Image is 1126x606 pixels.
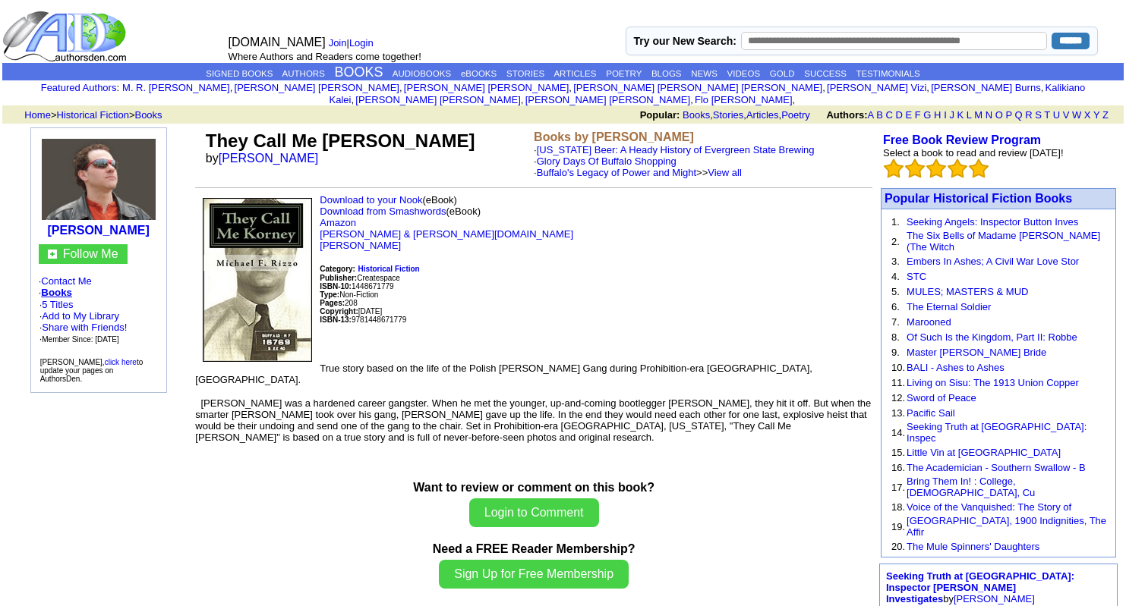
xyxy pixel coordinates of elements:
[433,542,636,555] b: Need a FREE Reader Membership?
[39,299,128,344] font: ·
[891,216,900,228] font: 1.
[1043,84,1045,93] font: i
[320,299,345,307] b: Pages:
[868,109,874,121] a: A
[907,216,1078,228] a: Seeking Angels: Inspector Button Inves
[606,69,642,78] a: POETRY
[48,224,150,237] b: [PERSON_NAME]
[891,427,905,438] font: 14.
[907,256,1079,267] a: Embers In Ashes; A Civil War Love Stor
[523,96,525,105] font: i
[354,96,355,105] font: i
[891,482,905,493] font: 17.
[554,69,596,78] a: ARTICLES
[954,593,1035,604] a: [PERSON_NAME]
[891,447,905,458] font: 15.
[41,82,119,93] font: :
[39,310,128,344] font: · · ·
[907,501,1071,513] a: Voice of the Vanquished: The Story of
[929,84,931,93] font: i
[42,299,73,310] a: 5 Titles
[229,36,326,49] font: [DOMAIN_NAME]
[232,84,234,93] font: i
[320,240,401,251] a: [PERSON_NAME]
[393,69,451,78] a: AUDIOBOOKS
[335,64,383,80] a: BOOKS
[320,228,573,240] a: [PERSON_NAME] & [PERSON_NAME][DOMAIN_NAME]
[907,407,955,419] a: Pacific Sail
[634,35,736,47] label: Try our New Search:
[413,481,654,494] b: Want to review or comment on this book?
[329,37,379,49] font: |
[1053,109,1060,121] a: U
[905,159,925,178] img: bigemptystars.png
[891,331,900,343] font: 8.
[1072,109,1081,121] a: W
[891,521,905,532] font: 19.
[1035,109,1042,121] a: S
[891,301,900,312] font: 6.
[891,286,900,297] font: 5.
[1093,109,1099,121] a: Y
[439,560,629,589] button: Sign Up for Free Membership
[907,377,1079,388] a: Living on Sisu: The 1913 Union Copper
[1063,109,1070,121] a: V
[949,109,954,121] a: J
[727,69,760,78] a: VIDEOS
[358,307,382,316] font: [DATE]
[48,250,57,259] img: gc.jpg
[469,498,599,527] button: Login to Comment
[931,82,1041,93] a: [PERSON_NAME] Burns
[40,358,144,383] font: [PERSON_NAME], to update your pages on AuthorsDen.
[770,69,795,78] a: GOLD
[439,569,629,580] a: Sign Up for Free Membership
[122,82,230,93] a: M. R. [PERSON_NAME]
[915,109,921,121] a: F
[330,82,1086,105] a: Kalikiano Kalei
[320,206,446,217] a: Download from Smashwords
[1044,109,1050,121] a: T
[42,310,119,322] a: Add to My Library
[891,362,905,373] font: 10.
[219,152,319,165] a: [PERSON_NAME]
[891,392,905,403] font: 12.
[886,570,1074,604] font: by
[974,109,982,121] a: M
[122,82,1085,105] font: , , , , , , , , , ,
[534,167,742,178] font: · >>
[957,109,964,121] a: K
[534,144,814,178] font: ·
[895,109,902,121] a: D
[907,462,1086,473] a: The Academician - Southern Swallow - B
[506,69,544,78] a: STORIES
[891,236,900,247] font: 2.
[320,316,406,324] font: 9781448671779
[883,133,1041,146] a: Free Book Review Program
[42,335,119,344] font: Member Since: [DATE]
[534,155,742,178] font: ·
[907,286,1028,297] a: MULES; MASTERS & MUD
[320,194,422,206] a: Download to your Nook
[986,109,992,121] a: N
[884,159,904,178] img: bigemptystars.png
[713,109,743,121] a: Stories
[804,69,847,78] a: SUCCESS
[891,501,905,513] font: 18.
[948,159,967,178] img: bigemptystars.png
[320,335,699,350] iframe: fb:like Facebook Social Plugin
[404,82,569,93] a: [PERSON_NAME] [PERSON_NAME]
[856,69,919,78] a: TESTIMONIALS
[320,274,400,282] font: Createspace
[907,421,1087,444] a: Seeking Truth at [GEOGRAPHIC_DATA]: Inspec
[320,194,573,251] font: (eBook) (eBook)
[891,271,900,282] font: 4.
[320,217,356,228] a: Amazon
[42,139,156,220] img: 165518.jpg
[537,155,677,167] a: Glory Days Of Buffalo Shopping
[886,570,1074,604] a: Seeking Truth at [GEOGRAPHIC_DATA]: Inspector [PERSON_NAME] Investigates
[461,69,497,78] a: eBOOKS
[320,265,355,273] b: Category:
[907,362,1005,373] a: BALI - Ashes to Ashes
[229,51,421,62] font: Where Authors and Readers come together!
[907,392,976,403] a: Sword of Peace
